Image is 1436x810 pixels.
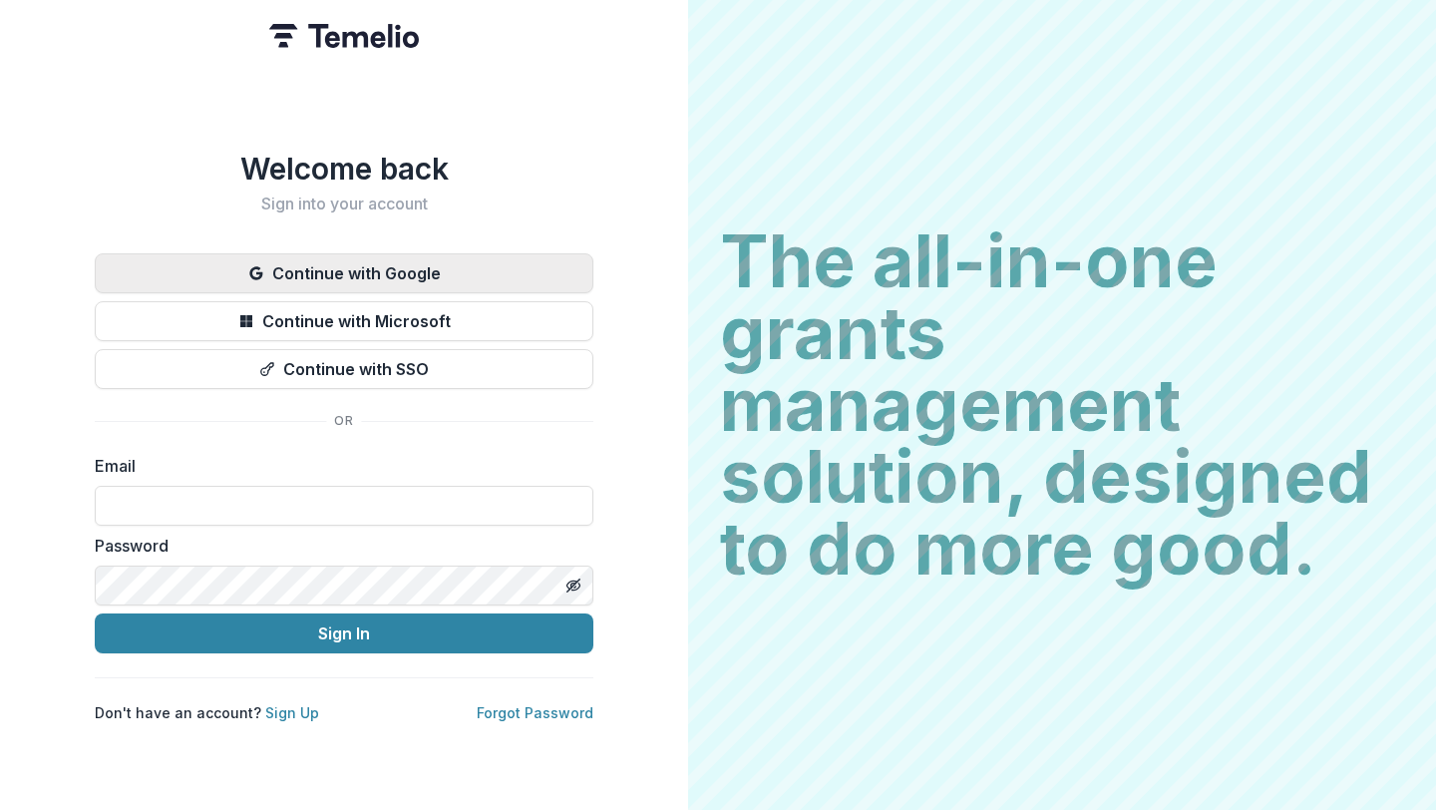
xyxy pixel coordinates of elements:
a: Sign Up [265,704,319,721]
button: Continue with Microsoft [95,301,593,341]
button: Sign In [95,613,593,653]
a: Forgot Password [477,704,593,721]
h1: Welcome back [95,151,593,187]
img: Temelio [269,24,419,48]
button: Toggle password visibility [557,570,589,602]
label: Password [95,534,581,558]
h2: Sign into your account [95,195,593,213]
button: Continue with SSO [95,349,593,389]
button: Continue with Google [95,253,593,293]
label: Email [95,454,581,478]
p: Don't have an account? [95,702,319,723]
